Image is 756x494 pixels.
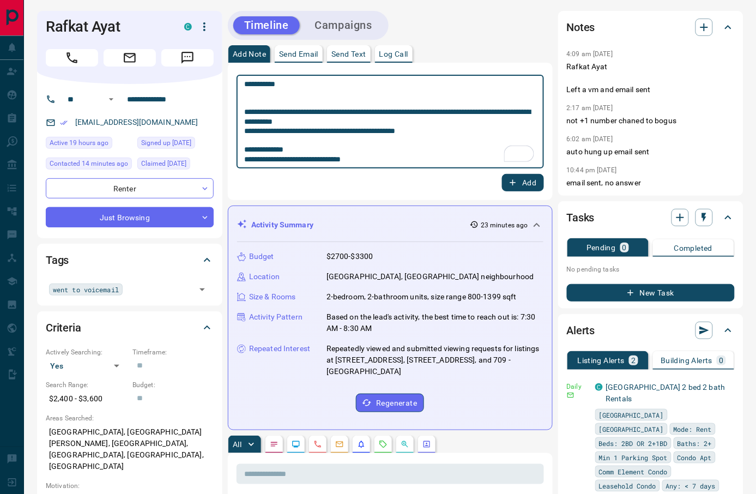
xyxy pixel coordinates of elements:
p: Budget: [132,380,214,390]
div: condos.ca [184,23,192,31]
p: Rafkat Ayat Left a vm and email sent [567,61,735,95]
p: 0 [622,244,627,251]
div: Renter [46,178,214,198]
span: Message [161,49,214,67]
button: Timeline [233,16,300,34]
span: Condo Apt [678,452,712,463]
span: Signed up [DATE] [141,137,191,148]
h1: Rafkat Ayat [46,18,168,35]
p: Log Call [379,50,408,58]
svg: Calls [313,440,322,449]
textarea: To enrich screen reader interactions, please activate Accessibility in Grammarly extension settings [244,80,536,164]
p: Search Range: [46,380,127,390]
p: $2700-$3300 [326,251,373,262]
p: Budget [249,251,274,262]
span: Leasehold Condo [599,480,656,491]
span: Claimed [DATE] [141,158,186,169]
p: 6:02 am [DATE] [567,135,613,143]
p: No pending tasks [567,261,735,278]
div: Just Browsing [46,207,214,227]
span: Email [104,49,156,67]
div: Tasks [567,204,735,231]
p: Activity Pattern [249,311,303,323]
div: Alerts [567,317,735,344]
div: Activity Summary23 minutes ago [237,215,543,235]
svg: Requests [379,440,388,449]
p: [GEOGRAPHIC_DATA], [GEOGRAPHIC_DATA][PERSON_NAME], [GEOGRAPHIC_DATA], [GEOGRAPHIC_DATA], [GEOGRAP... [46,423,214,475]
span: went to voicemail [53,284,119,295]
p: Timeframe: [132,347,214,357]
span: Min 1 Parking Spot [599,452,668,463]
p: All [233,441,241,448]
p: 4:09 am [DATE] [567,50,613,58]
p: 23 minutes ago [481,220,528,230]
p: email sent, no answer [567,177,735,189]
p: Send Text [331,50,366,58]
div: Wed Oct 15 2025 [46,158,132,173]
h2: Notes [567,19,595,36]
p: [GEOGRAPHIC_DATA], [GEOGRAPHIC_DATA] neighbourhood [326,271,534,282]
div: Tue Oct 14 2025 [46,137,132,152]
p: Completed [674,244,713,252]
p: Actively Searching: [46,347,127,357]
p: 2 [631,357,636,364]
p: Based on the lead's activity, the best time to reach out is: 7:30 AM - 8:30 AM [326,311,543,334]
p: Listing Alerts [578,357,625,364]
p: $2,400 - $3,600 [46,390,127,408]
svg: Opportunities [401,440,409,449]
h2: Tasks [567,209,595,226]
svg: Email [567,391,574,399]
h2: Criteria [46,319,81,336]
button: Open [195,282,210,297]
p: Send Email [279,50,318,58]
svg: Emails [335,440,344,449]
p: auto hung up email sent [567,146,735,158]
p: 0 [719,357,723,364]
button: New Task [567,284,735,302]
a: [GEOGRAPHIC_DATA] 2 bed 2 bath Rentals [606,383,725,403]
div: Tags [46,247,214,273]
svg: Lead Browsing Activity [292,440,300,449]
span: Comm Element Condo [599,466,668,477]
svg: Email Verified [60,119,68,126]
p: Activity Summary [251,219,313,231]
p: Repeatedly viewed and submitted viewing requests for listings at [STREET_ADDRESS], [STREET_ADDRES... [326,343,543,377]
span: Baths: 2+ [678,438,712,449]
span: Active 19 hours ago [50,137,108,148]
p: Daily [567,382,589,391]
div: Tue May 20 2025 [137,137,214,152]
svg: Agent Actions [422,440,431,449]
button: Regenerate [356,394,424,412]
p: Pending [586,244,616,251]
svg: Notes [270,440,279,449]
p: Add Note [233,50,266,58]
p: 10:44 pm [DATE] [567,166,617,174]
span: [GEOGRAPHIC_DATA] [599,424,664,435]
span: Call [46,49,98,67]
button: Open [105,93,118,106]
h2: Alerts [567,322,595,339]
p: Building Alerts [661,357,712,364]
p: 2:17 am [DATE] [567,104,613,112]
a: [EMAIL_ADDRESS][DOMAIN_NAME] [75,118,198,126]
p: Size & Rooms [249,291,296,303]
div: Notes [567,14,735,40]
div: Criteria [46,315,214,341]
p: Areas Searched: [46,413,214,423]
span: Beds: 2BD OR 2+1BD [599,438,668,449]
span: [GEOGRAPHIC_DATA] [599,409,664,420]
span: Mode: Rent [674,424,712,435]
p: Repeated Interest [249,343,310,354]
svg: Listing Alerts [357,440,366,449]
span: Any: < 7 days [666,480,716,491]
p: Motivation: [46,481,214,491]
p: not +1 number chaned to bogus [567,115,735,126]
h2: Tags [46,251,69,269]
p: Location [249,271,280,282]
div: Fri Aug 08 2025 [137,158,214,173]
span: Contacted 14 minutes ago [50,158,128,169]
p: 2-bedroom, 2-bathroom units, size range 800-1399 sqft [326,291,517,303]
button: Add [502,174,543,191]
div: Yes [46,357,127,375]
button: Campaigns [304,16,383,34]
